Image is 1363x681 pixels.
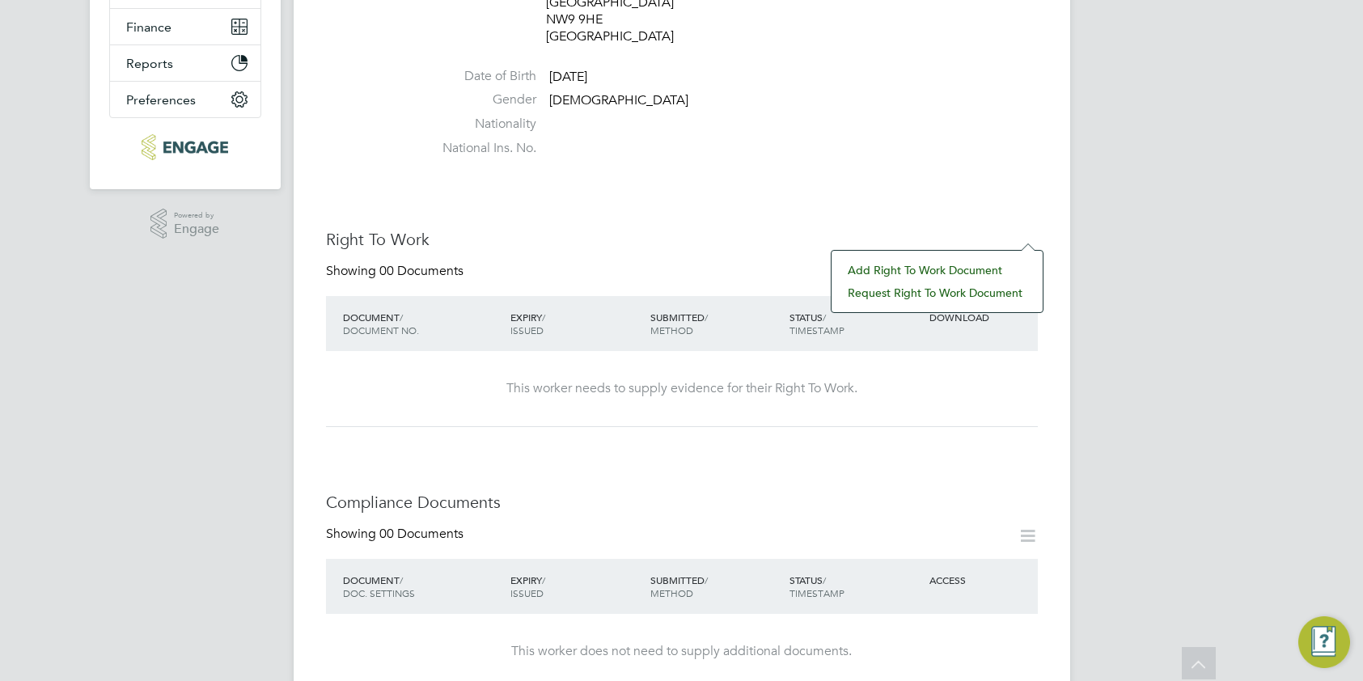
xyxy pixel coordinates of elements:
[150,209,219,239] a: Powered byEngage
[506,565,646,607] div: EXPIRY
[326,492,1038,513] h3: Compliance Documents
[840,281,1035,304] li: Request Right To Work Document
[400,573,403,586] span: /
[785,302,925,345] div: STATUS
[326,263,467,280] div: Showing
[379,526,464,542] span: 00 Documents
[110,82,260,117] button: Preferences
[823,311,826,324] span: /
[339,565,506,607] div: DOCUMENT
[339,302,506,345] div: DOCUMENT
[142,134,228,160] img: carbonrecruitment-logo-retina.png
[925,565,1037,594] div: ACCESS
[423,68,536,85] label: Date of Birth
[650,324,693,336] span: METHOD
[326,229,1038,250] h3: Right To Work
[400,311,403,324] span: /
[342,643,1022,660] div: This worker does not need to supply additional documents.
[542,573,545,586] span: /
[423,140,536,157] label: National Ins. No.
[110,45,260,81] button: Reports
[379,263,464,279] span: 00 Documents
[510,324,544,336] span: ISSUED
[925,302,1037,332] div: DOWNLOAD
[109,134,261,160] a: Go to home page
[110,9,260,44] button: Finance
[343,586,415,599] span: DOC. SETTINGS
[174,209,219,222] span: Powered by
[705,573,708,586] span: /
[823,573,826,586] span: /
[789,324,844,336] span: TIMESTAMP
[542,311,545,324] span: /
[342,380,1022,397] div: This worker needs to supply evidence for their Right To Work.
[174,222,219,236] span: Engage
[423,116,536,133] label: Nationality
[646,565,786,607] div: SUBMITTED
[840,259,1035,281] li: Add Right To Work Document
[326,526,467,543] div: Showing
[785,565,925,607] div: STATUS
[650,586,693,599] span: METHOD
[126,92,196,108] span: Preferences
[789,586,844,599] span: TIMESTAMP
[126,19,171,35] span: Finance
[506,302,646,345] div: EXPIRY
[705,311,708,324] span: /
[343,324,419,336] span: DOCUMENT NO.
[1298,616,1350,668] button: Engage Resource Center
[510,586,544,599] span: ISSUED
[126,56,173,71] span: Reports
[423,91,536,108] label: Gender
[646,302,786,345] div: SUBMITTED
[549,93,688,109] span: [DEMOGRAPHIC_DATA]
[549,69,587,85] span: [DATE]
